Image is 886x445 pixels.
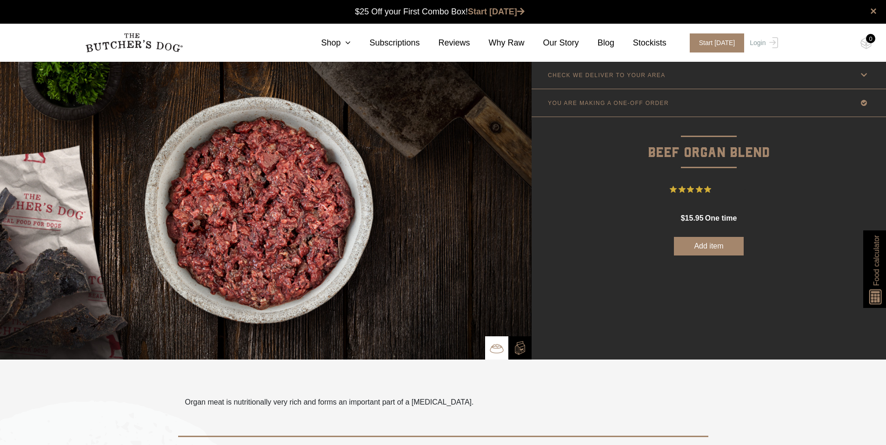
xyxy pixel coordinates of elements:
a: Reviews [420,37,470,49]
img: TBD_Cart-Empty.png [860,37,872,49]
p: CHECK WE DELIVER TO YOUR AREA [548,72,666,79]
a: YOU ARE MAKING A ONE-OFF ORDER [532,89,886,117]
a: Why Raw [470,37,525,49]
p: Beef Organ Blend [532,117,886,164]
span: $ [681,214,685,222]
a: Start [DATE] [680,33,748,52]
span: 15.95 [685,214,704,222]
span: Food calculator [871,235,882,286]
div: 0 [866,34,875,43]
a: Start [DATE] [468,7,525,16]
a: Subscriptions [351,37,420,49]
button: Add item [674,237,744,255]
a: close [870,6,877,17]
a: Shop [302,37,351,49]
a: Our Story [525,37,579,49]
a: Stockists [614,37,666,49]
button: Rated 5 out of 5 stars from 6 reviews. Jump to reviews. [670,183,748,196]
span: 6 Reviews [715,183,748,196]
p: Organ meat is nutritionally very rich and forms an important part of a [MEDICAL_DATA]. [185,397,474,408]
img: TBD_Bowl.png [490,341,504,355]
a: Login [747,33,778,52]
p: YOU ARE MAKING A ONE-OFF ORDER [548,100,669,106]
span: Start [DATE] [690,33,745,52]
a: CHECK WE DELIVER TO YOUR AREA [532,61,886,89]
span: one time [705,214,737,222]
img: TBD_Build-A-Box-2.png [513,341,527,355]
a: Blog [579,37,614,49]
